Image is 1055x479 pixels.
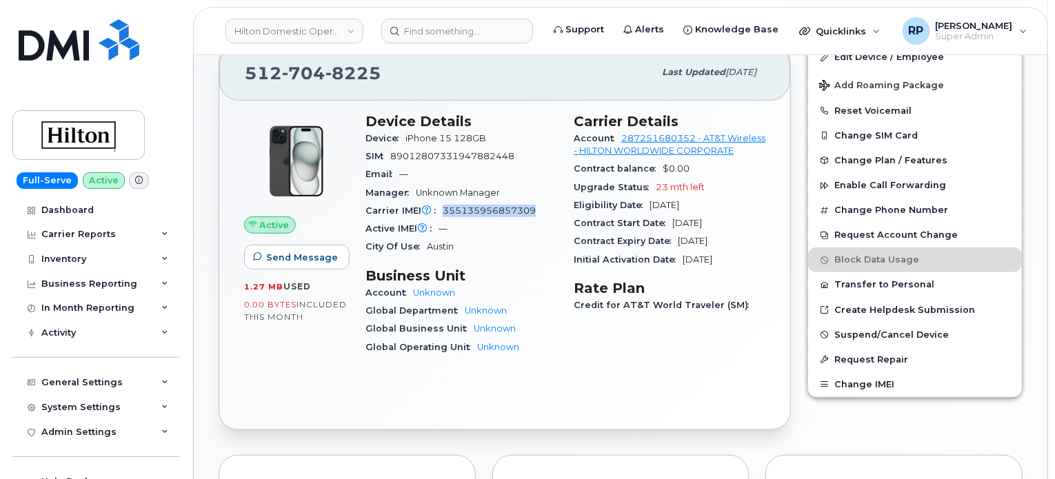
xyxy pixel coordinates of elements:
span: Change Plan / Features [834,155,947,165]
button: Reset Voicemail [808,99,1022,123]
span: City Of Use [365,241,427,252]
button: Change Phone Number [808,198,1022,223]
iframe: Messenger Launcher [995,419,1045,469]
a: Alerts [614,16,674,43]
span: Contract balance [574,163,663,174]
span: Last updated [662,67,725,77]
span: Quicklinks [816,26,866,37]
span: [DATE] [683,254,712,265]
a: Support [544,16,614,43]
span: Manager [365,187,416,198]
span: Upgrade Status [574,182,656,192]
span: Contract Expiry Date [574,236,678,246]
h3: Carrier Details [574,113,765,130]
span: Unknown Manager [416,187,500,198]
span: [DATE] [725,67,756,77]
span: RP [909,23,924,39]
span: 355135956857309 [443,205,536,216]
button: Request Account Change [808,223,1022,247]
img: iPhone_15_Black.png [255,120,338,203]
button: Suspend/Cancel Device [808,323,1022,347]
span: used [283,281,311,292]
span: Global Department [365,305,465,316]
a: Hilton Domestic Operating Company Inc [225,19,363,43]
span: Super Admin [936,31,1013,42]
span: Support [565,23,604,37]
span: Add Roaming Package [819,80,944,93]
span: Device [365,133,405,143]
span: Enable Call Forwarding [834,181,946,191]
button: Block Data Usage [808,247,1022,272]
button: Enable Call Forwarding [808,173,1022,198]
span: [PERSON_NAME] [936,20,1013,31]
a: Unknown [413,287,455,298]
span: 23 mth left [656,182,705,192]
span: Global Business Unit [365,323,474,334]
div: Quicklinks [790,17,890,45]
span: Send Message [266,251,338,264]
button: Send Message [244,245,350,269]
span: $0.00 [663,163,690,174]
a: Edit Device / Employee [808,45,1022,70]
span: Credit for AT&T World Traveler (SM) [574,300,756,310]
span: Austin [427,241,454,252]
span: [DATE] [650,200,679,210]
div: Ryan Partack [893,17,1037,45]
span: Suspend/Cancel Device [834,329,949,340]
span: Account [574,133,621,143]
a: 287251680352 - AT&T Wireless - HILTON WORLDWIDE CORPORATE [574,133,765,156]
a: Unknown [477,342,519,352]
span: Active [260,218,290,232]
span: Knowledge Base [695,23,778,37]
span: 0.00 Bytes [244,300,297,309]
span: Eligibility Date [574,200,650,210]
span: 1.27 MB [244,282,283,292]
span: 89012807331947882448 [390,151,514,161]
button: Request Repair [808,347,1022,372]
a: Create Helpdesk Submission [808,298,1022,323]
button: Add Roaming Package [808,70,1022,99]
a: Knowledge Base [674,16,788,43]
span: Account [365,287,413,298]
span: Initial Activation Date [574,254,683,265]
h3: Device Details [365,113,557,130]
h3: Business Unit [365,267,557,284]
span: — [399,169,408,179]
span: [DATE] [678,236,707,246]
button: Change Plan / Features [808,148,1022,173]
span: included this month [244,299,347,322]
span: Alerts [635,23,664,37]
a: Unknown [474,323,516,334]
button: Transfer to Personal [808,272,1022,297]
span: Global Operating Unit [365,342,477,352]
span: SIM [365,151,390,161]
span: [DATE] [672,218,702,228]
span: iPhone 15 128GB [405,133,486,143]
button: Change SIM Card [808,123,1022,148]
span: Email [365,169,399,179]
h3: Rate Plan [574,280,765,296]
span: Active IMEI [365,223,439,234]
span: 704 [282,63,325,83]
a: Unknown [465,305,507,316]
span: Carrier IMEI [365,205,443,216]
span: — [439,223,448,234]
input: Find something... [381,19,533,43]
span: Contract Start Date [574,218,672,228]
button: Change IMEI [808,372,1022,397]
span: 8225 [325,63,381,83]
span: 512 [245,63,381,83]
